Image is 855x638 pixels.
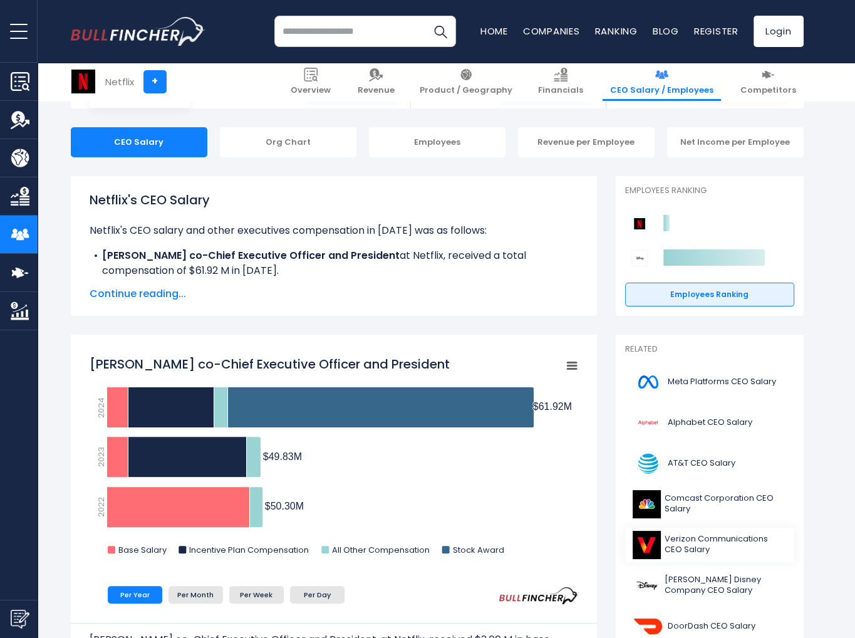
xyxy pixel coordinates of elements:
img: Walt Disney Company competitors logo [631,250,648,266]
a: Employees Ranking [625,283,794,306]
li: Per Month [168,586,223,604]
text: 2022 [95,497,107,517]
span: CEO Salary / Employees [610,85,713,96]
a: Comcast Corporation CEO Salary [625,487,794,521]
div: Revenue per Employee [518,127,655,157]
img: META logo [633,368,664,396]
p: Related [625,344,794,355]
text: Stock Award [452,544,504,556]
div: Net Income per Employee [667,127,804,157]
img: Netflix competitors logo [631,216,648,232]
tspan: $49.83M [262,451,301,462]
a: Go to homepage [71,17,205,46]
tspan: [PERSON_NAME] co-Chief Executive Officer and President [90,355,450,373]
li: Per Year [108,586,162,604]
tspan: $50.30M [264,501,303,511]
span: DoorDash CEO Salary [668,621,755,632]
svg: TED SARANDOS co-Chief Executive Officer and President [90,349,578,568]
a: Register [694,24,738,38]
div: Employees [369,127,505,157]
span: Revenue [358,85,395,96]
div: Org Chart [220,127,356,157]
a: + [143,70,167,93]
img: GOOGL logo [633,409,664,437]
span: Comcast Corporation CEO Salary [665,493,787,515]
a: Login [754,16,804,47]
img: DIS logo [633,572,661,600]
img: CMCSA logo [633,490,661,518]
li: Per Day [290,586,345,604]
a: Meta Platforms CEO Salary [625,365,794,399]
a: Product / Geography [412,63,520,101]
a: Alphabet CEO Salary [625,405,794,440]
a: Financials [531,63,591,101]
img: VZ logo [633,531,661,559]
div: Netflix [105,75,134,89]
li: Per Week [229,586,284,604]
a: Blog [653,24,679,38]
h1: Netflix's CEO Salary [90,191,578,209]
a: Ranking [595,24,638,38]
a: [PERSON_NAME] Disney Company CEO Salary [625,568,794,603]
button: Search [425,16,456,47]
a: Companies [523,24,580,38]
text: 2024 [95,397,107,418]
text: 2023 [95,447,107,467]
a: Revenue [350,63,402,101]
a: Overview [283,63,338,101]
span: Competitors [740,85,796,96]
span: Verizon Communications CEO Salary [665,534,787,555]
span: Financials [538,85,583,96]
img: T logo [633,449,664,478]
a: AT&T CEO Salary [625,446,794,481]
div: CEO Salary [71,127,207,157]
span: AT&T CEO Salary [668,458,735,469]
p: Employees Ranking [625,186,794,196]
a: Competitors [733,63,804,101]
text: Incentive Plan Compensation [189,544,309,556]
span: Overview [291,85,331,96]
li: at Netflix, received a total compensation of $61.92 M in [DATE]. [90,248,578,278]
text: Base Salary [118,544,167,556]
span: Alphabet CEO Salary [668,417,752,428]
a: CEO Salary / Employees [603,63,721,101]
span: Continue reading... [90,286,578,301]
p: Netflix's CEO salary and other executives compensation in [DATE] was as follows: [90,223,578,238]
b: [PERSON_NAME] co-Chief Executive Officer and President [102,248,400,263]
img: NFLX logo [71,70,95,93]
span: Meta Platforms CEO Salary [668,377,776,387]
a: Verizon Communications CEO Salary [625,528,794,562]
a: Home [480,24,508,38]
img: bullfincher logo [71,17,205,46]
span: [PERSON_NAME] Disney Company CEO Salary [665,575,787,596]
span: Product / Geography [420,85,512,96]
text: All Other Compensation [332,544,430,556]
tspan: $61.92M [532,401,571,412]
